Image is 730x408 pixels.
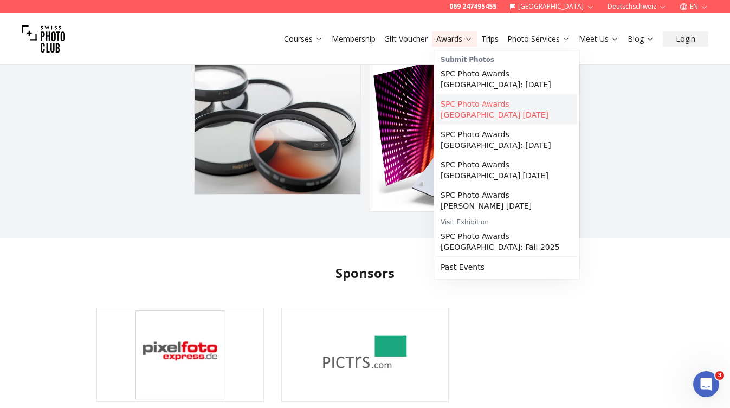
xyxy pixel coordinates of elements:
button: Blog [623,31,658,47]
a: Photo Services [507,34,570,44]
a: SPC Photo Awards [GEOGRAPHIC_DATA] [DATE] [436,94,577,125]
button: Courses [280,31,327,47]
h2: Sponsors [335,264,395,282]
div: Submit Photos [436,53,577,64]
button: Login [663,31,708,47]
button: Photo Services [503,31,574,47]
a: SPC Photo Awards [GEOGRAPHIC_DATA] [DATE] [436,155,577,185]
img: Public Voting: NiSi Filter Gutschein [195,29,360,194]
a: Awards [436,34,473,44]
a: Past Events [436,257,577,277]
span: 3 [715,371,724,380]
img: Public Voting: PixelfotoExpress Gutschein für Fotodrucke [370,46,535,211]
img: Swiss photo club [22,17,65,61]
a: SPC Photo Awards [GEOGRAPHIC_DATA]: [DATE] [436,125,577,155]
a: SPC Photo Awards [PERSON_NAME] [DATE] [436,185,577,216]
iframe: Intercom live chat [693,371,719,397]
a: SPC Photo Awards [GEOGRAPHIC_DATA]: [DATE] [436,64,577,94]
button: Membership [327,31,380,47]
a: Membership [332,34,376,44]
img: Pictrs - Onlineshops für Fotografen [282,308,448,401]
a: 069 247495455 [449,2,496,11]
a: SPC Photo Awards [GEOGRAPHIC_DATA]: Fall 2025 [436,226,577,257]
a: Gift Voucher [384,34,428,44]
button: Awards [432,31,477,47]
a: Blog [628,34,654,44]
a: Meet Us [579,34,619,44]
div: Visit Exhibition [436,216,577,226]
a: Courses [284,34,323,44]
a: Trips [481,34,499,44]
button: Meet Us [574,31,623,47]
img: PixelfotoExpress [97,308,263,401]
button: Trips [477,31,503,47]
button: Gift Voucher [380,31,432,47]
